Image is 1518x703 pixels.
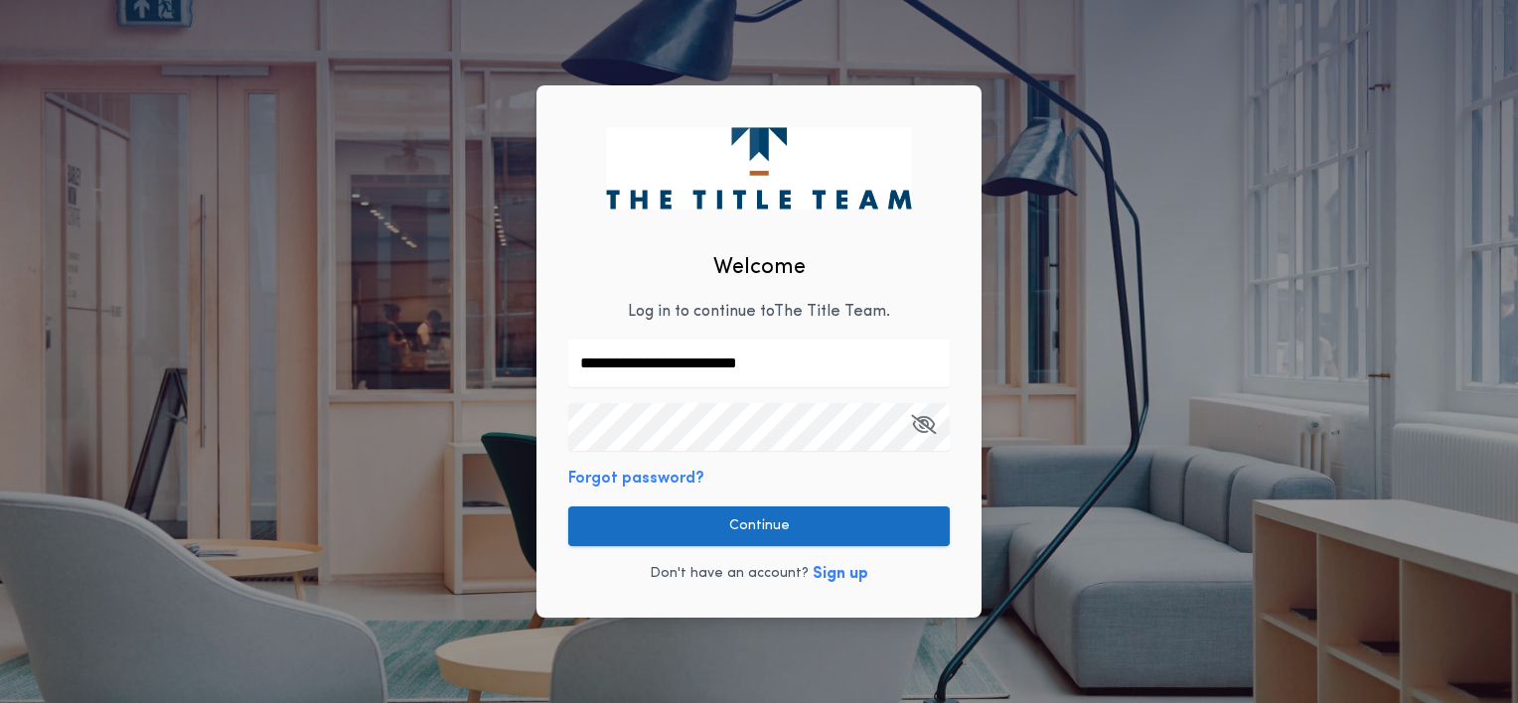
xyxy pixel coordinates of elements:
button: Sign up [813,562,868,586]
p: Log in to continue to The Title Team . [628,300,890,324]
p: Don't have an account? [650,564,809,584]
button: Continue [568,506,950,546]
h2: Welcome [713,251,806,284]
button: Forgot password? [568,467,704,491]
img: logo [606,127,911,209]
